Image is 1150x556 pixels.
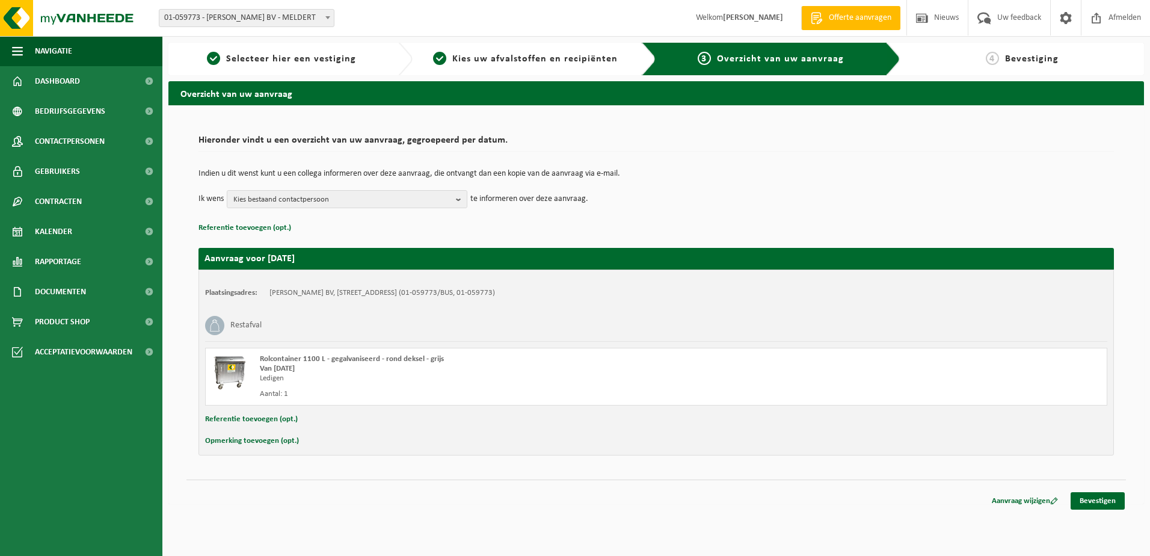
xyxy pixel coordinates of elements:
[159,10,334,26] span: 01-059773 - AELBRECHT ERIC BV - MELDERT
[198,190,224,208] p: Ik wens
[260,355,444,363] span: Rolcontainer 1100 L - gegalvaniseerd - rond deksel - grijs
[35,96,105,126] span: Bedrijfsgegevens
[826,12,894,24] span: Offerte aanvragen
[205,433,299,449] button: Opmerking toevoegen (opt.)
[35,277,86,307] span: Documenten
[227,190,467,208] button: Kies bestaand contactpersoon
[35,66,80,96] span: Dashboard
[230,316,262,335] h3: Restafval
[35,156,80,187] span: Gebruikers
[452,54,618,64] span: Kies uw afvalstoffen en recipiënten
[204,254,295,264] strong: Aanvraag voor [DATE]
[260,389,704,399] div: Aantal: 1
[723,13,783,22] strong: [PERSON_NAME]
[174,52,389,66] a: 1Selecteer hier een vestiging
[35,247,81,277] span: Rapportage
[233,191,451,209] span: Kies bestaand contactpersoon
[168,81,1144,105] h2: Overzicht van uw aanvraag
[198,220,291,236] button: Referentie toevoegen (opt.)
[698,52,711,65] span: 3
[986,52,999,65] span: 4
[207,52,220,65] span: 1
[35,217,72,247] span: Kalender
[212,354,248,391] img: WB-1100-GAL-GY-02.png
[226,54,356,64] span: Selecteer hier een vestiging
[419,52,633,66] a: 2Kies uw afvalstoffen en recipiënten
[269,288,495,298] td: [PERSON_NAME] BV, [STREET_ADDRESS] (01-059773/BUS, 01-059773)
[35,337,132,367] span: Acceptatievoorwaarden
[159,9,334,27] span: 01-059773 - AELBRECHT ERIC BV - MELDERT
[1005,54,1059,64] span: Bevestiging
[35,36,72,66] span: Navigatie
[433,52,446,65] span: 2
[470,190,588,208] p: te informeren over deze aanvraag.
[35,187,82,217] span: Contracten
[198,170,1114,178] p: Indien u dit wenst kunt u een collega informeren over deze aanvraag, die ontvangt dan een kopie v...
[260,365,295,372] strong: Van [DATE]
[35,126,105,156] span: Contactpersonen
[1071,492,1125,510] a: Bevestigen
[260,374,704,383] div: Ledigen
[198,135,1114,152] h2: Hieronder vindt u een overzicht van uw aanvraag, gegroepeerd per datum.
[205,412,298,427] button: Referentie toevoegen (opt.)
[801,6,900,30] a: Offerte aanvragen
[983,492,1067,510] a: Aanvraag wijzigen
[205,289,257,297] strong: Plaatsingsadres:
[35,307,90,337] span: Product Shop
[717,54,844,64] span: Overzicht van uw aanvraag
